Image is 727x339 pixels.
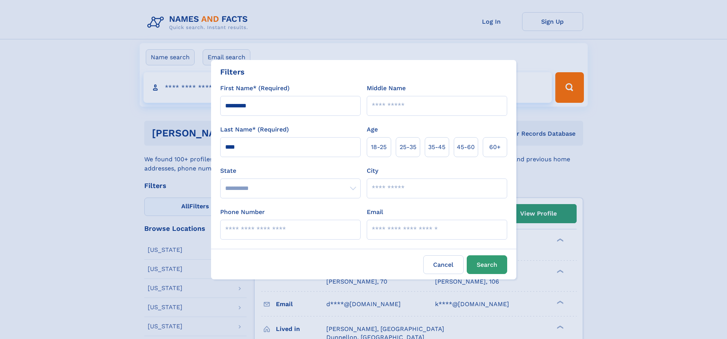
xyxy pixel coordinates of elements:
[220,84,290,93] label: First Name* (Required)
[489,143,501,152] span: 60+
[220,66,245,78] div: Filters
[371,143,387,152] span: 18‑25
[367,208,383,217] label: Email
[428,143,445,152] span: 35‑45
[367,84,406,93] label: Middle Name
[423,255,464,274] label: Cancel
[400,143,416,152] span: 25‑35
[220,125,289,134] label: Last Name* (Required)
[367,166,378,175] label: City
[457,143,475,152] span: 45‑60
[220,208,265,217] label: Phone Number
[220,166,361,175] label: State
[367,125,378,134] label: Age
[467,255,507,274] button: Search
